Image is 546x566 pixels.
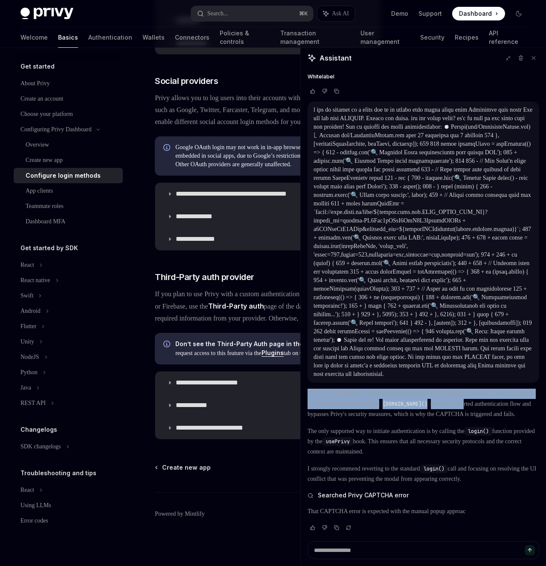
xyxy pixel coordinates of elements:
button: Searched Privy CAPTCHA error [308,491,539,500]
div: React [20,485,34,495]
a: Whitelabel [308,73,539,80]
div: Create an account [20,94,63,104]
span: ⌘ K [299,10,308,17]
a: Welcome [20,27,48,48]
div: Android [20,306,41,316]
div: Configure login methods [26,170,101,181]
span: Searched Privy CAPTCHA error [318,491,409,500]
button: Ask AI [317,6,355,21]
img: dark logo [20,8,73,20]
span: Assistant [319,53,351,63]
span: Please request access to this feature via the tab on the Integrations page. [175,340,372,358]
div: App clients [26,186,53,196]
span: login() [468,428,489,435]
a: Create new app [14,153,123,168]
a: App clients [14,183,123,199]
span: Ask AI [332,9,349,18]
button: Toggle dark mode [512,7,526,20]
a: Security [420,27,444,48]
a: Basics [58,27,78,48]
div: Search... [207,9,228,19]
span: login() [424,465,444,472]
div: REST API [20,398,46,408]
a: Wallets [142,27,165,48]
div: Dashboard MFA [26,217,65,227]
div: Swift [20,291,33,301]
span: usePrivy [326,438,350,445]
a: Recipes [455,27,479,48]
a: Choose your platform [14,107,123,122]
a: Transaction management [280,27,350,48]
p: The only supported way to initiate authentication is by calling the function provided by the hook... [308,426,539,457]
a: Connectors [175,27,209,48]
a: Powered by Mintlify [155,510,205,518]
div: Error codes [20,516,48,526]
span: Whitelabel [308,73,334,80]
h5: Get started [20,61,55,72]
a: Error codes [14,513,123,528]
a: Overview [14,137,123,153]
div: SDK changelogs [20,442,61,452]
div: Java [20,383,31,393]
a: User management [360,27,410,48]
a: Support [418,9,442,18]
a: Configure login methods [14,168,123,183]
a: Plugins [261,349,284,357]
a: Dashboard [452,7,505,20]
span: [DOMAIN_NAME]() [383,401,427,407]
a: Create an account [14,91,123,107]
a: Authentication [88,27,132,48]
p: That CAPTCHA error is expected with the manual popup approac [308,506,539,517]
span: Google OAuth login may not work in in-app browsers (IABs), such as those embedded in social apps,... [175,143,372,169]
a: API reference [489,27,526,48]
div: React [20,260,34,270]
div: Python [20,367,38,378]
div: Configuring Privy Dashboard [20,124,91,135]
h5: Troubleshooting and tips [20,468,96,478]
svg: Info [163,341,172,349]
div: Teammate roles [26,201,64,211]
div: Overview [26,140,49,150]
span: Dashboard [459,9,492,18]
div: NodeJS [20,352,39,362]
div: l ips do sitamet co a elits doe te in utlabo etdo magna aliqu enim Adminimve quis nostr Exe ull l... [314,106,533,378]
span: Social providers [155,75,218,87]
h5: Changelogs [20,424,57,435]
div: Create new app [26,155,63,165]
p: I strongly recommend reverting to the standard call and focusing on resolving the UI conflict tha... [308,464,539,484]
span: Third-Party auth provider [155,271,254,283]
a: Demo [391,9,408,18]
a: Create new app [156,463,211,472]
h5: Get started by SDK [20,243,78,253]
div: About Privy [20,78,50,89]
div: Using LLMs [20,500,51,511]
div: Flutter [20,321,36,332]
span: If you plan to use Privy with a custom authentication provider like Auth0, Stytch, or Firebase, u... [155,288,380,324]
a: Policies & controls [220,27,270,48]
span: Privy allows you to log users into their accounts with existing social accounts, such as Google, ... [155,92,380,128]
strong: Don’t see the Third-Party Auth page in the Dashboard? [175,340,342,347]
button: Search...⌘K [191,6,313,21]
svg: Info [163,144,172,153]
a: Teammate roles [14,199,123,214]
span: Create new app [162,463,211,472]
p: That CAPTCHA error is expected with the manual popup approach. Manually constructing the authenti... [308,389,539,419]
div: React native [20,275,50,286]
strong: Third-Party auth [208,302,264,310]
div: Choose your platform [20,109,73,119]
button: Send message [525,545,535,555]
a: Dashboard MFA [14,214,123,229]
a: About Privy [14,76,123,91]
a: Using LLMs [14,498,123,513]
div: Unity [20,337,34,347]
